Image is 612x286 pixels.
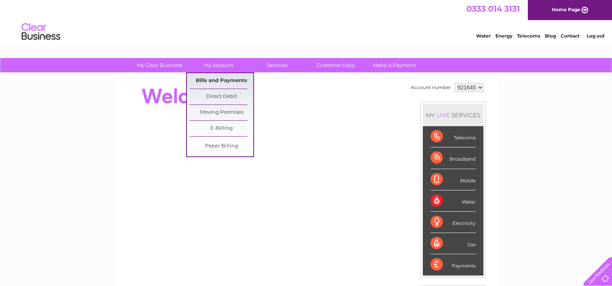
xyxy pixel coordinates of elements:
a: Log out [587,33,605,39]
a: My Clear Business [128,58,192,72]
a: My Account [186,58,250,72]
a: Bills and Payments [190,73,253,89]
td: Account number [409,81,453,94]
a: Services [245,58,309,72]
div: Water [431,190,476,212]
a: Telecoms [517,33,540,39]
a: Moving Premises [190,105,253,120]
div: Broadband [431,147,476,169]
a: 0333 014 3131 [466,4,520,14]
a: Make A Payment [363,58,426,72]
a: Paper Billing [190,139,253,154]
div: MY SERVICES [423,104,483,126]
a: E-Billing [190,121,253,136]
div: Mobile [431,169,476,190]
a: Water [476,33,491,39]
img: logo.png [21,20,61,44]
div: Clear Business is a trading name of Verastar Limited (registered in [GEOGRAPHIC_DATA] No. 3667643... [124,4,489,38]
a: Customer Help [304,58,368,72]
a: Energy [495,33,512,39]
a: Contact [561,33,580,39]
div: LIVE [435,111,451,119]
div: Payments [431,254,476,275]
a: Blog [545,33,556,39]
div: Gas [431,233,476,254]
div: Telecoms [431,126,476,147]
div: Electricity [431,212,476,233]
a: Direct Debit [190,89,253,104]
